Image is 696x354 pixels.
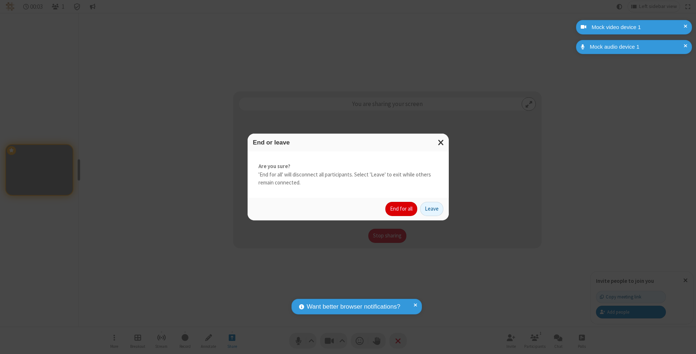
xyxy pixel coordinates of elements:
div: 'End for all' will disconnect all participants. Select 'Leave' to exit while others remain connec... [248,151,449,198]
div: Mock audio device 1 [587,43,687,51]
strong: Are you sure? [258,162,438,171]
button: Close modal [434,134,449,151]
h3: End or leave [253,139,443,146]
button: End for all [385,202,417,216]
button: Leave [420,202,443,216]
div: Mock video device 1 [589,23,687,32]
span: Want better browser notifications? [307,302,400,312]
